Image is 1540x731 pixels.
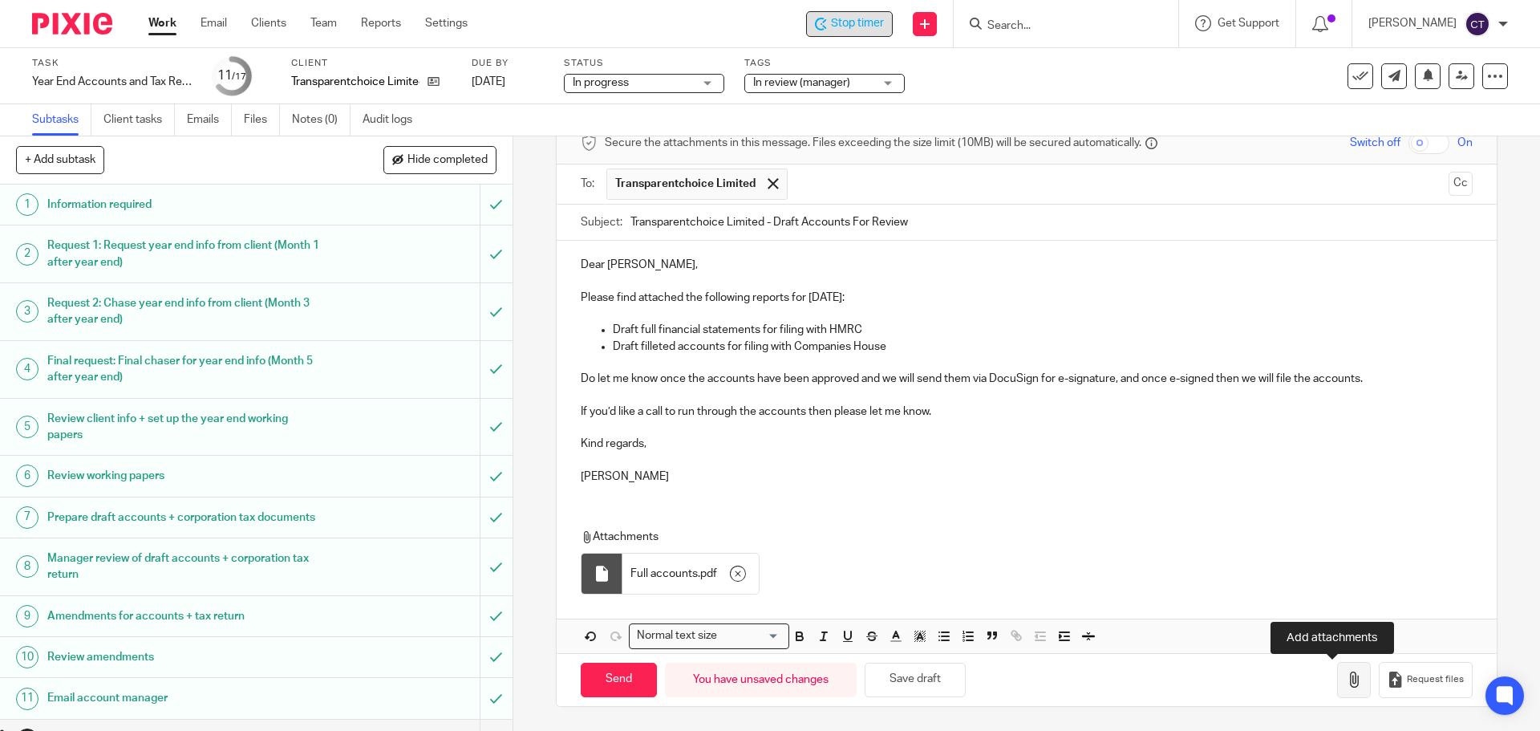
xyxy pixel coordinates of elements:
div: 1 [16,193,38,216]
h1: Review client info + set up the year end working papers [47,407,325,448]
button: Cc [1449,172,1473,196]
span: Switch off [1350,135,1400,151]
h1: Request 1: Request year end info from client (Month 1 after year end) [47,234,325,274]
div: 6 [16,465,38,487]
label: Task [32,57,192,70]
p: Kind regards, [581,436,1472,452]
label: Due by [472,57,544,70]
a: Emails [187,104,232,136]
div: 4 [16,358,38,380]
input: Search [986,19,1130,34]
a: Client tasks [103,104,175,136]
a: Clients [251,15,286,31]
label: Tags [744,57,905,70]
h1: Request 2: Chase year end info from client (Month 3 after year end) [47,291,325,332]
p: If you’d like a call to run through the accounts then please let me know. [581,404,1472,420]
h1: Prepare draft accounts + corporation tax documents [47,506,325,530]
h1: Review amendments [47,645,325,669]
img: svg%3E [1465,11,1490,37]
label: Subject: [581,214,622,230]
label: Status [564,57,724,70]
span: Transparentchoice Limited [615,176,756,192]
div: 11 [217,67,246,85]
label: Client [291,57,452,70]
span: Full accounts [630,566,698,582]
div: You have unsaved changes [665,663,857,697]
span: In review (manager) [753,77,850,88]
p: Draft filleted accounts for filing with Companies House [613,339,1472,355]
div: 11 [16,688,38,710]
div: 10 [16,646,38,668]
p: Attachments [581,529,1442,545]
span: [DATE] [472,76,505,87]
button: Save draft [865,663,966,697]
button: Hide completed [383,146,496,173]
h1: Review working papers [47,464,325,488]
span: Get Support [1218,18,1279,29]
small: /17 [232,72,246,81]
h1: Manager review of draft accounts + corporation tax return [47,546,325,587]
span: Secure the attachments in this message. Files exceeding the size limit (10MB) will be secured aut... [605,135,1141,151]
div: 3 [16,300,38,323]
div: Transparentchoice Limited - Year End Accounts and Tax Return [806,11,893,37]
span: Request files [1407,673,1464,686]
div: Year End Accounts and Tax Return [32,74,192,90]
a: Subtasks [32,104,91,136]
a: Files [244,104,280,136]
img: Pixie [32,13,112,35]
div: 9 [16,605,38,627]
span: Hide completed [407,154,488,167]
h1: Information required [47,193,325,217]
span: In progress [573,77,629,88]
button: + Add subtask [16,146,104,173]
p: Transparentchoice Limited [291,74,419,90]
a: Settings [425,15,468,31]
h1: Final request: Final chaser for year end info (Month 5 after year end) [47,349,325,390]
input: Search for option [722,627,780,644]
a: Notes (0) [292,104,351,136]
div: . [622,554,759,594]
div: 5 [16,416,38,438]
span: Stop timer [831,15,884,32]
a: Email [201,15,227,31]
span: Normal text size [633,627,720,644]
p: Please find attached the following reports for [DATE]: [581,290,1472,306]
h1: Amendments for accounts + tax return [47,604,325,628]
span: On [1457,135,1473,151]
div: Search for option [629,623,789,648]
div: 2 [16,243,38,266]
p: [PERSON_NAME] [1368,15,1457,31]
p: Do let me know once the accounts have been approved and we will send them via DocuSign for e-sign... [581,371,1472,387]
a: Work [148,15,176,31]
h1: Email account manager [47,686,325,710]
a: Audit logs [363,104,424,136]
div: 8 [16,555,38,578]
input: Send [581,663,657,697]
label: To: [581,176,598,192]
button: Request files [1379,662,1472,698]
div: 7 [16,506,38,529]
a: Reports [361,15,401,31]
p: [PERSON_NAME] [581,469,1472,485]
p: Dear [PERSON_NAME], [581,257,1472,273]
span: pdf [700,566,717,582]
p: Draft full financial statements for filing with HMRC [613,322,1472,338]
a: Team [310,15,337,31]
